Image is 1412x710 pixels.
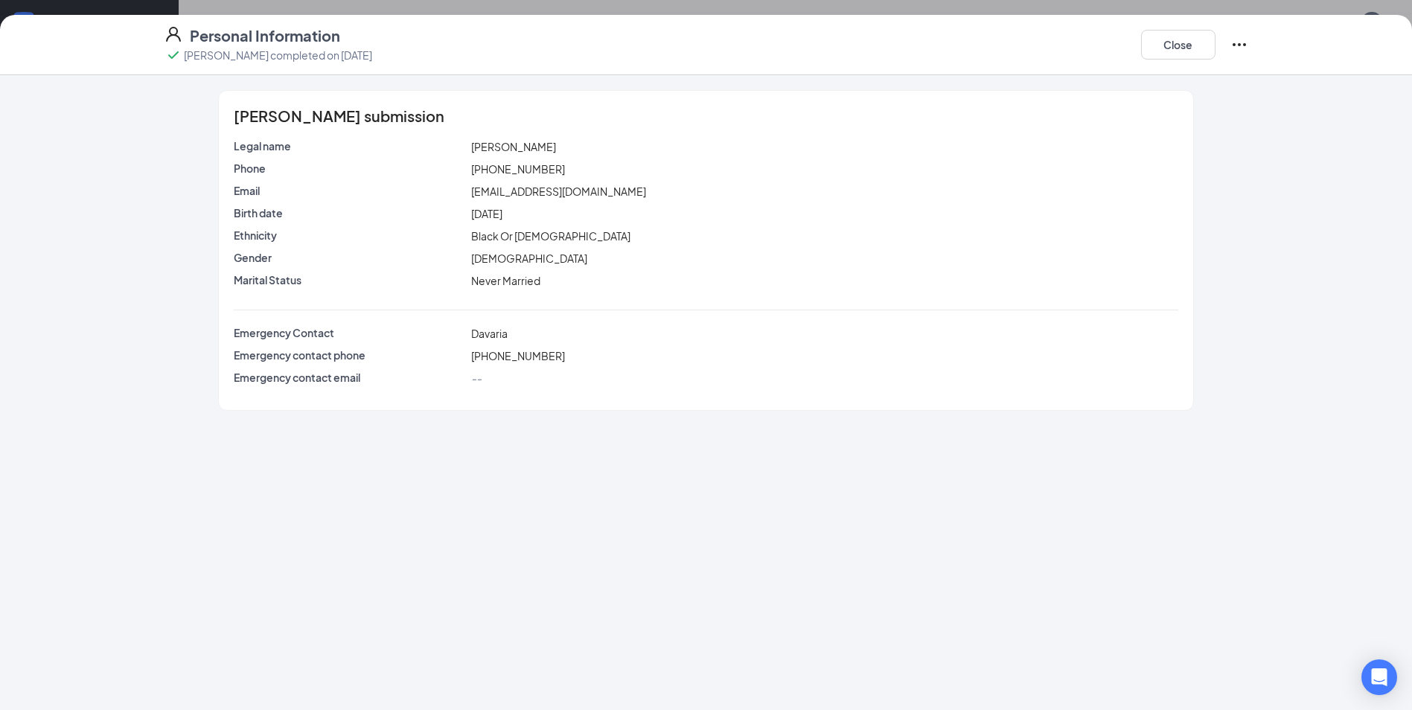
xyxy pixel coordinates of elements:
span: [DATE] [471,207,502,220]
svg: User [164,25,182,43]
p: Legal name [234,138,465,153]
span: Black Or [DEMOGRAPHIC_DATA] [471,229,630,243]
p: [PERSON_NAME] completed on [DATE] [184,48,372,63]
span: Never Married [471,274,540,287]
span: [EMAIL_ADDRESS][DOMAIN_NAME] [471,185,646,198]
span: [PERSON_NAME] [471,140,556,153]
span: -- [471,371,482,385]
span: [DEMOGRAPHIC_DATA] [471,252,587,265]
p: Emergency contact email [234,370,465,385]
p: Emergency contact phone [234,348,465,362]
svg: Checkmark [164,46,182,64]
p: Emergency Contact [234,325,465,340]
span: [PHONE_NUMBER] [471,349,565,362]
p: Email [234,183,465,198]
h4: Personal Information [190,25,340,46]
p: Ethnicity [234,228,465,243]
span: Davaria [471,327,508,340]
button: Close [1141,30,1215,60]
span: [PHONE_NUMBER] [471,162,565,176]
p: Marital Status [234,272,465,287]
p: Birth date [234,205,465,220]
span: [PERSON_NAME] submission [234,109,444,124]
svg: Ellipses [1230,36,1248,54]
p: Phone [234,161,465,176]
p: Gender [234,250,465,265]
div: Open Intercom Messenger [1361,659,1397,695]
